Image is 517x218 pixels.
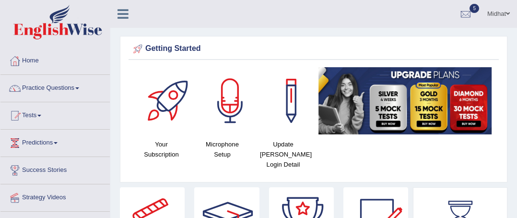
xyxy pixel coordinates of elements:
[0,184,110,208] a: Strategy Videos
[0,157,110,181] a: Success Stories
[136,139,187,159] h4: Your Subscription
[0,75,110,99] a: Practice Questions
[0,130,110,154] a: Predictions
[470,4,479,13] span: 5
[131,42,496,56] div: Getting Started
[0,48,110,72] a: Home
[318,67,492,134] img: small5.jpg
[0,102,110,126] a: Tests
[197,139,248,159] h4: Microphone Setup
[258,139,309,170] h4: Update [PERSON_NAME] Login Detail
